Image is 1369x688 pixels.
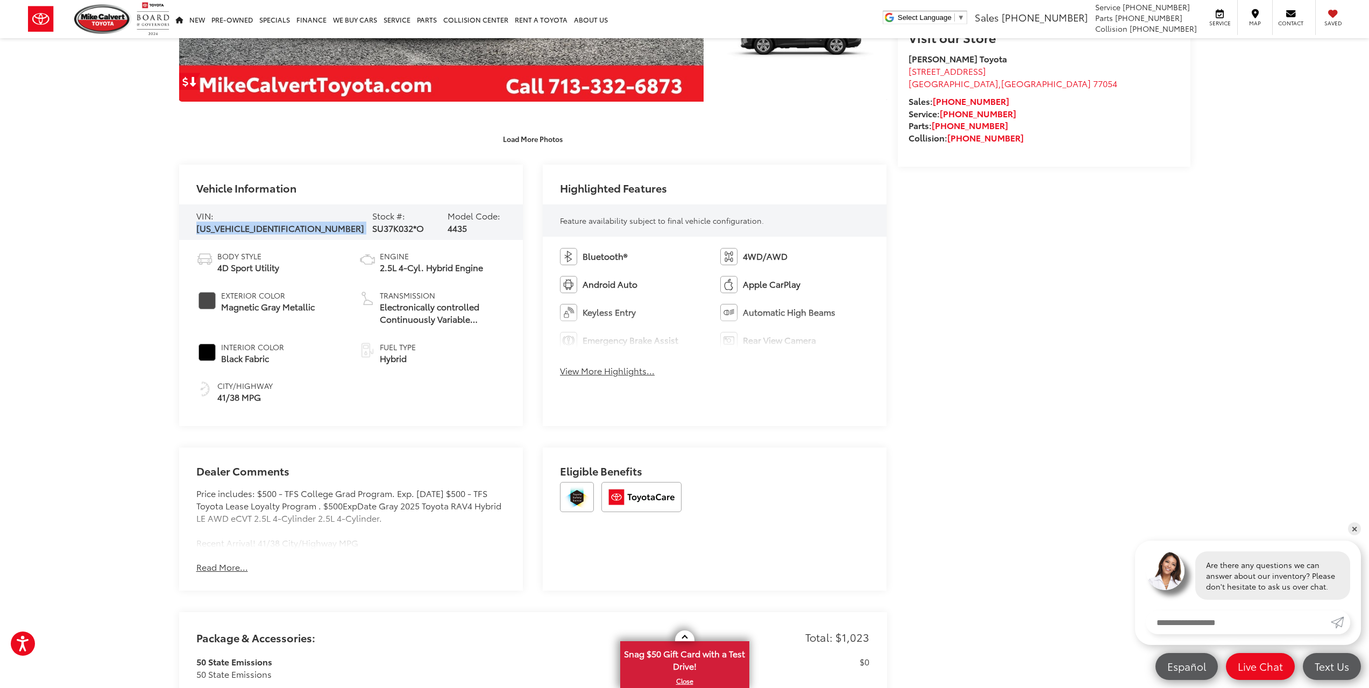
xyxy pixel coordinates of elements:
[1303,653,1361,680] a: Text Us
[372,209,405,222] span: Stock #:
[957,13,964,22] span: ▼
[448,222,467,234] span: 4435
[217,261,279,274] span: 4D Sport Utility
[1123,2,1190,12] span: [PHONE_NUMBER]
[196,668,816,680] div: 50 State Emissions
[933,95,1009,107] a: [PHONE_NUMBER]
[560,482,594,512] img: Toyota Safety Sense Mike Calvert Toyota Houston TX
[1309,659,1354,673] span: Text Us
[198,344,216,361] span: #000000
[560,182,667,194] h2: Highlighted Features
[1002,10,1088,24] span: [PHONE_NUMBER]
[1095,2,1120,12] span: Service
[940,107,1016,119] a: [PHONE_NUMBER]
[560,215,764,226] span: Feature availability subject to final vehicle configuration.
[898,13,952,22] span: Select Language
[1226,653,1295,680] a: Live Chat
[1146,551,1184,590] img: Agent profile photo
[560,365,655,377] button: View More Highlights...
[380,290,506,301] span: Transmission
[560,248,577,265] img: Bluetooth®
[217,380,273,391] span: City/Highway
[1095,23,1127,34] span: Collision
[196,632,315,643] h2: Package & Accessories:
[217,391,273,403] span: 41/38 MPG
[372,222,424,234] span: SU37K032*O
[196,222,364,234] span: [US_VEHICLE_IDENTIFICATION_NUMBER]
[196,380,214,398] img: Fuel Economy
[909,30,1180,44] h2: Visit our Store
[380,301,506,325] span: Electronically controlled Continuously Variable Transmission (ECVT) / All-Wheel Drive
[221,342,284,352] span: Interior Color
[1331,611,1350,634] a: Submit
[805,629,869,645] p: Total: $1,023
[743,250,788,263] span: 4WD/AWD
[380,261,483,274] span: 2.5L 4-Cyl. Hybrid Engine
[221,352,284,365] span: Black Fabric
[583,278,637,290] span: Android Auto
[601,482,682,512] img: ToyotaCare Mike Calvert Toyota Houston TX
[583,250,627,263] span: Bluetooth®
[560,465,869,482] h2: Eligible Benefits
[954,13,955,22] span: ​
[1146,611,1331,634] input: Enter your message
[909,131,1024,144] strong: Collision:
[909,77,998,89] span: [GEOGRAPHIC_DATA]
[1162,659,1211,673] span: Español
[1095,12,1113,23] span: Parts
[1130,23,1197,34] span: [PHONE_NUMBER]
[743,278,800,290] span: Apple CarPlay
[560,304,577,321] img: Keyless Entry
[1093,77,1117,89] span: 77054
[909,52,1007,65] strong: [PERSON_NAME] Toyota
[947,131,1024,144] a: [PHONE_NUMBER]
[196,182,296,194] h2: Vehicle Information
[932,119,1008,131] a: [PHONE_NUMBER]
[909,77,1117,89] span: ,
[1321,19,1345,27] span: Saved
[909,65,1117,89] a: [STREET_ADDRESS] [GEOGRAPHIC_DATA],[GEOGRAPHIC_DATA] 77054
[1208,19,1232,27] span: Service
[380,352,416,365] span: Hybrid
[720,304,737,321] img: Automatic High Beams
[860,656,869,668] p: $0
[380,342,416,352] span: Fuel Type
[198,292,216,309] span: #494848
[909,107,1016,119] strong: Service:
[909,119,1008,131] strong: Parts:
[380,251,483,261] span: Engine
[448,209,500,222] span: Model Code:
[1001,77,1091,89] span: [GEOGRAPHIC_DATA]
[560,276,577,293] img: Android Auto
[975,10,999,24] span: Sales
[495,129,570,148] button: Load More Photos
[196,561,248,573] button: Read More...
[1278,19,1303,27] span: Contact
[196,656,816,668] h3: 50 State Emissions
[621,642,748,675] span: Snag $50 Gift Card with a Test Drive!
[1232,659,1288,673] span: Live Chat
[720,276,737,293] img: Apple CarPlay
[221,290,315,301] span: Exterior Color
[1195,551,1350,600] div: Are there any questions we can answer about our inventory? Please don't hesitate to ask us over c...
[1243,19,1267,27] span: Map
[1115,12,1182,23] span: [PHONE_NUMBER]
[74,4,131,34] img: Mike Calvert Toyota
[720,248,737,265] img: 4WD/AWD
[196,465,506,487] h2: Dealer Comments
[909,95,1009,107] strong: Sales:
[1155,653,1218,680] a: Español
[196,209,214,222] span: VIN:
[196,487,506,549] div: Price includes: $500 - TFS College Grad Program. Exp. [DATE] $500 - TFS Toyota Lease Loyalty Prog...
[909,65,986,77] span: [STREET_ADDRESS]
[217,251,279,261] span: Body Style
[221,301,315,313] span: Magnetic Gray Metallic
[179,73,201,90] a: Get Price Drop Alert
[898,13,964,22] a: Select Language​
